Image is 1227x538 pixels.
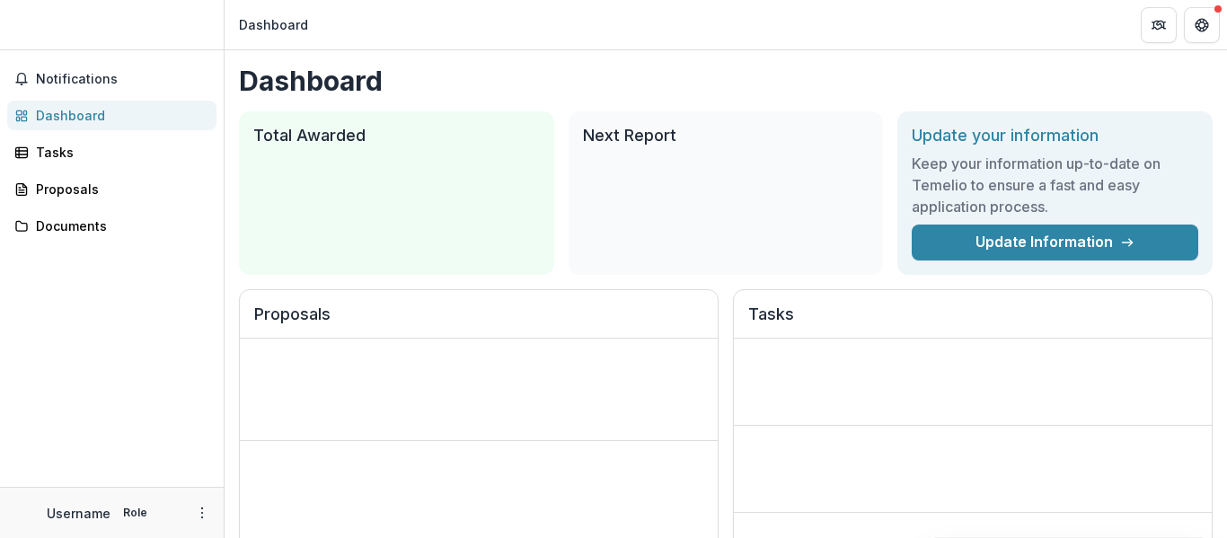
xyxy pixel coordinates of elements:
[253,126,540,146] h2: Total Awarded
[239,65,1213,97] h1: Dashboard
[583,126,869,146] h2: Next Report
[7,101,216,130] a: Dashboard
[254,304,703,339] h2: Proposals
[191,502,213,524] button: More
[36,72,209,87] span: Notifications
[47,504,110,523] p: Username
[36,216,202,235] div: Documents
[36,180,202,198] div: Proposals
[7,65,216,93] button: Notifications
[748,304,1197,339] h2: Tasks
[1184,7,1220,43] button: Get Help
[912,126,1198,146] h2: Update your information
[1141,7,1177,43] button: Partners
[7,137,216,167] a: Tasks
[7,174,216,204] a: Proposals
[912,225,1198,260] a: Update Information
[36,143,202,162] div: Tasks
[912,153,1198,217] h3: Keep your information up-to-date on Temelio to ensure a fast and easy application process.
[7,211,216,241] a: Documents
[118,505,153,521] p: Role
[232,12,315,38] nav: breadcrumb
[36,106,202,125] div: Dashboard
[239,15,308,34] div: Dashboard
